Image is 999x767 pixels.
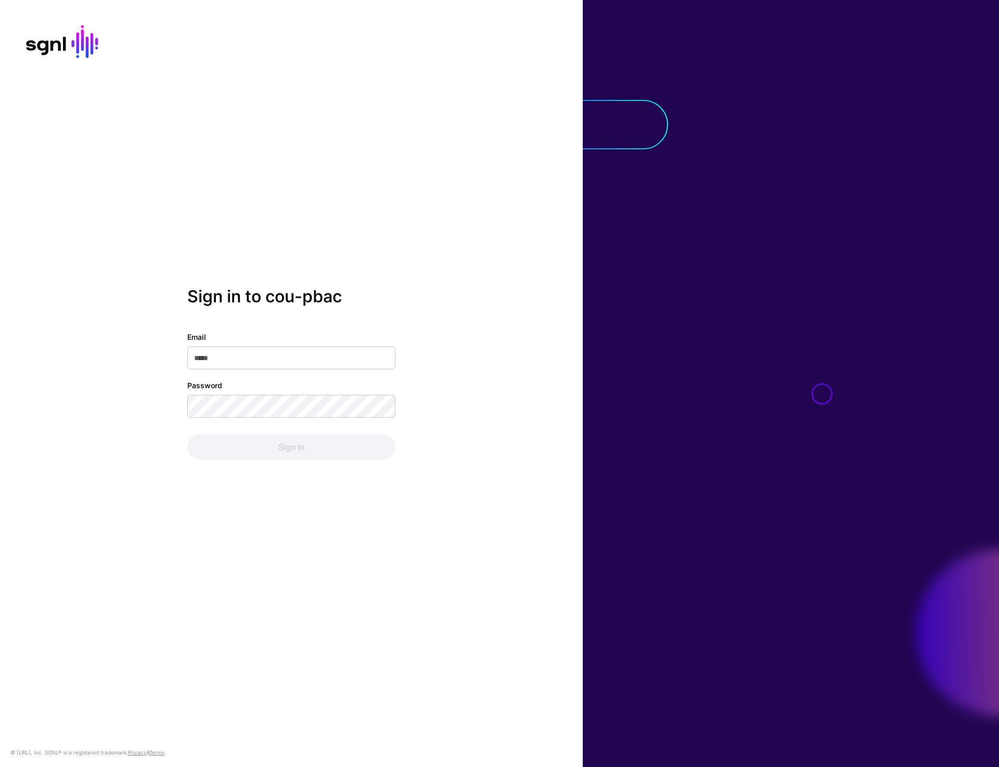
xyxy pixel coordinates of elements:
h2: Sign in to cou-pbac [187,287,395,306]
label: Password [187,380,222,391]
div: © [URL], Inc. SGNL® is a registered trademark. & [10,748,164,757]
a: Privacy [128,749,147,756]
a: Terms [149,749,164,756]
label: Email [187,331,206,342]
